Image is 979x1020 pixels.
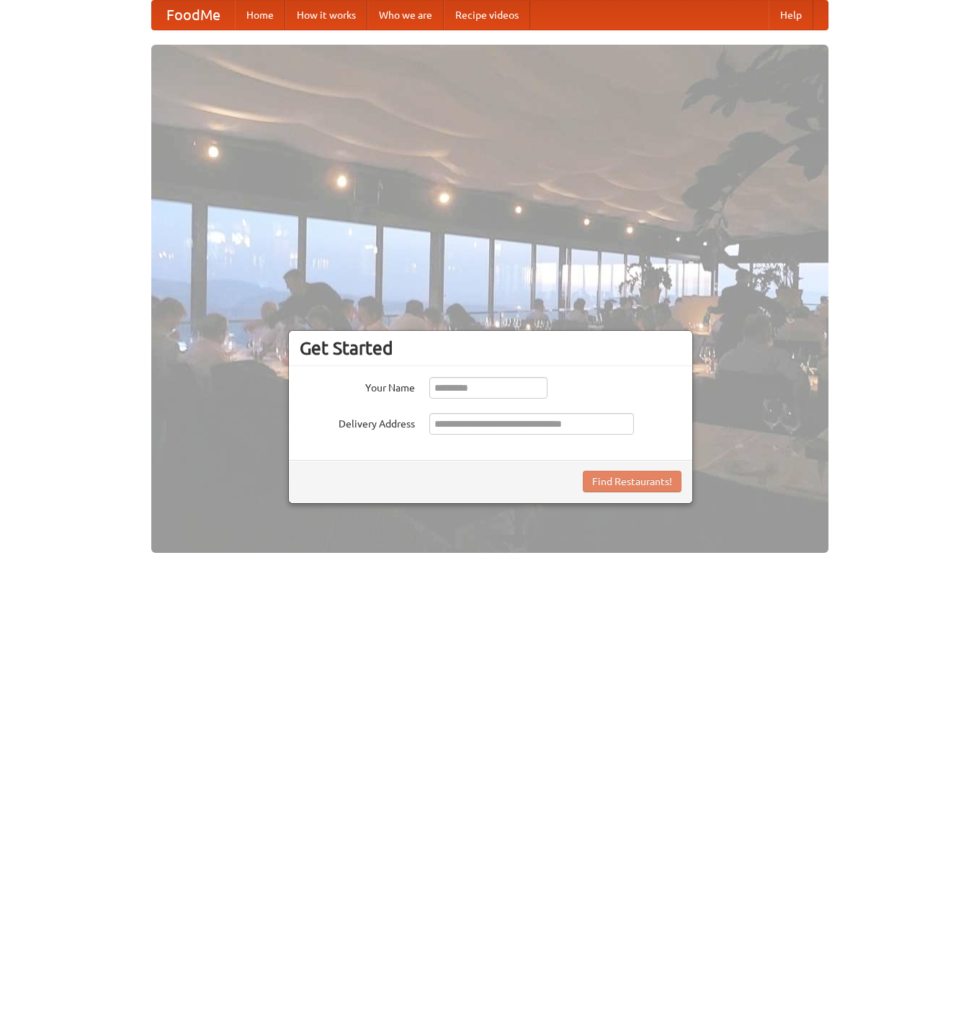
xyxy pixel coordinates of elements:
[152,1,235,30] a: FoodMe
[769,1,813,30] a: Help
[235,1,285,30] a: Home
[300,413,415,431] label: Delivery Address
[583,471,681,492] button: Find Restaurants!
[285,1,367,30] a: How it works
[444,1,530,30] a: Recipe videos
[367,1,444,30] a: Who we are
[300,337,681,359] h3: Get Started
[300,377,415,395] label: Your Name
